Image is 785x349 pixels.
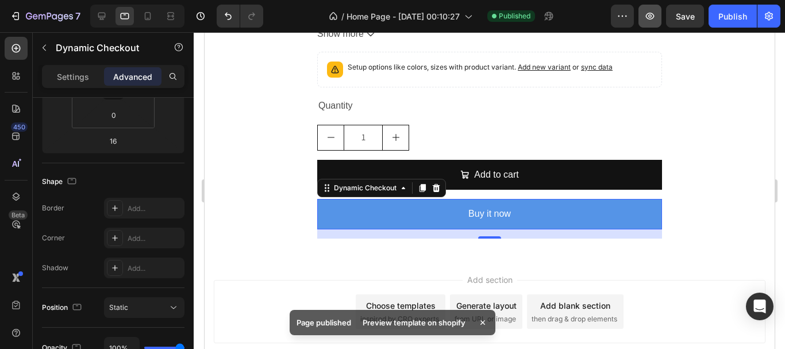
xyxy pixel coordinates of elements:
p: Dynamic Checkout [56,41,153,55]
span: Save [676,11,695,21]
span: Home Page - [DATE] 00:10:27 [347,10,460,22]
span: sync data [376,30,408,39]
button: Publish [709,5,757,28]
div: Add to cart [270,135,314,151]
span: or [366,30,408,39]
p: Advanced [113,71,152,83]
div: Add... [128,233,182,244]
span: / [341,10,344,22]
p: Settings [57,71,89,83]
div: Quantity [113,64,457,83]
p: Page published [297,317,351,328]
span: Static [109,303,128,312]
button: increment [178,93,204,118]
span: then drag & drop elements [327,282,413,292]
div: Generate layout [252,267,312,279]
p: Setup options like colors, sizes with product variant. [143,29,408,41]
button: Static [104,297,184,318]
div: 450 [11,122,28,132]
div: Choose templates [161,267,231,279]
span: Add section [258,241,313,254]
div: Position [42,300,84,316]
div: Beta [9,210,28,220]
div: Border [42,203,64,213]
iframe: Design area [205,32,775,349]
div: Add... [128,204,182,214]
span: from URL or image [250,282,311,292]
div: Buy it now [264,174,306,190]
button: Buy it now [113,167,457,197]
span: Published [499,11,530,21]
button: Add to cart [113,128,457,158]
input: 0px [102,106,125,124]
div: Open Intercom Messenger [746,293,774,320]
div: Corner [42,233,65,243]
button: decrement [113,93,139,118]
input: quantity [139,93,178,118]
p: 7 [75,9,80,23]
div: Add blank section [336,267,406,279]
span: inspired by CRO experts [156,282,234,292]
button: Save [666,5,704,28]
div: Dynamic Checkout [127,151,194,161]
div: Undo/Redo [217,5,263,28]
div: Shadow [42,263,68,273]
div: Preview template on shopify [356,315,472,331]
span: Add new variant [313,30,366,39]
div: Shape [42,174,79,190]
div: Add... [128,263,182,274]
input: l [102,132,125,149]
div: Publish [718,10,747,22]
button: 7 [5,5,86,28]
